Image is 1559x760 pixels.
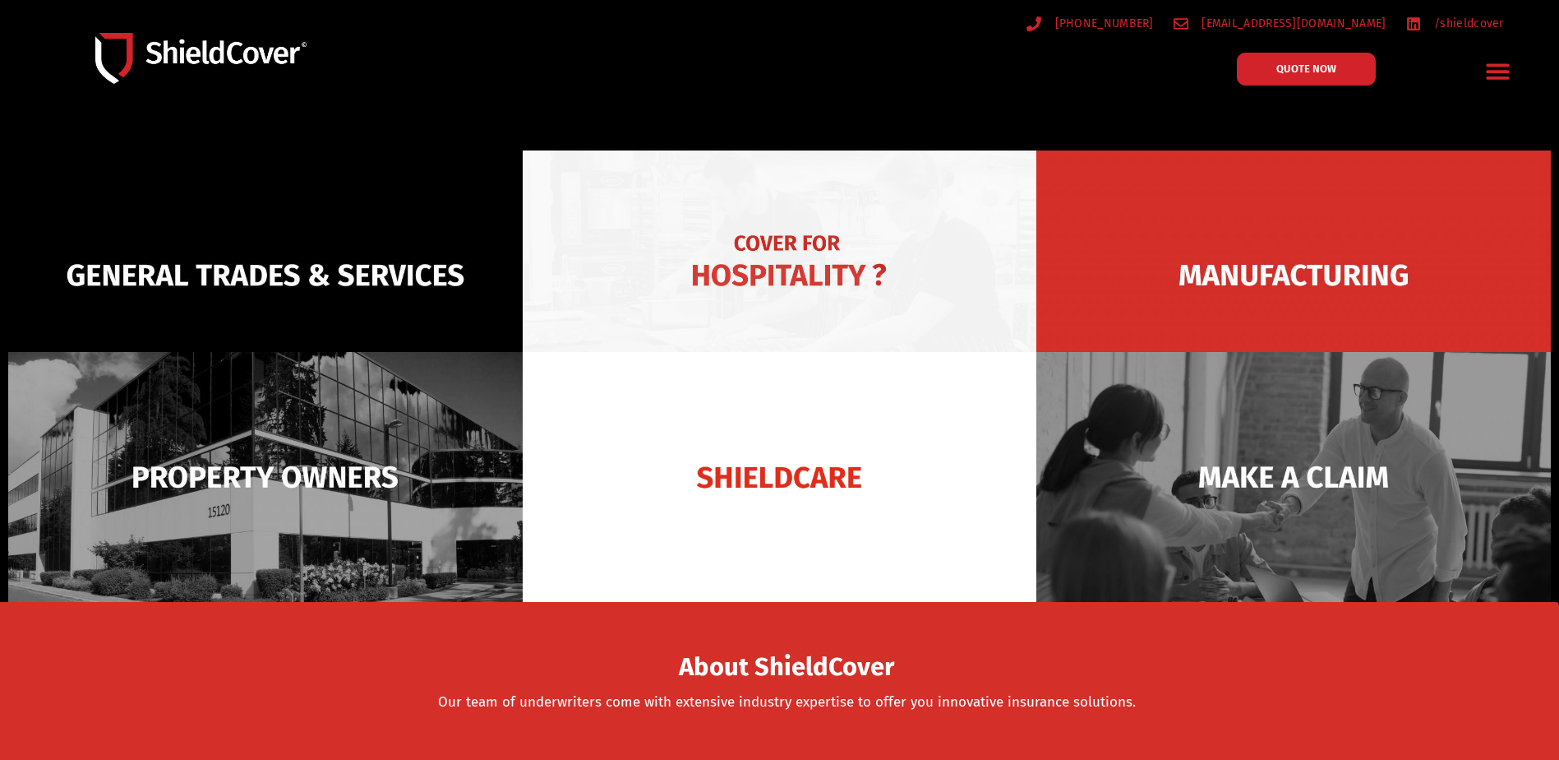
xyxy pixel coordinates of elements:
div: Menu Toggle [1478,52,1517,90]
span: [EMAIL_ADDRESS][DOMAIN_NAME] [1197,13,1386,34]
a: [EMAIL_ADDRESS][DOMAIN_NAME] [1174,13,1386,34]
a: /shieldcover [1406,13,1504,34]
a: Our team of underwriters come with extensive industry expertise to offer you innovative insurance... [438,693,1136,711]
span: [PHONE_NUMBER] [1051,13,1154,34]
span: QUOTE NOW [1276,63,1336,74]
a: About ShieldCover [679,662,894,679]
a: [PHONE_NUMBER] [1026,13,1154,34]
img: Shield-Cover-Underwriting-Australia-logo-full [95,33,307,85]
span: About ShieldCover [679,657,894,678]
span: /shieldcover [1430,13,1504,34]
a: QUOTE NOW [1237,53,1376,86]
